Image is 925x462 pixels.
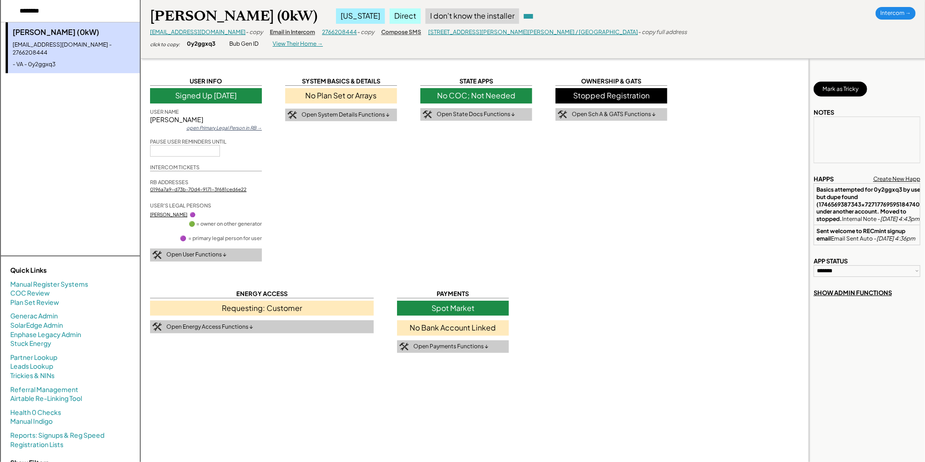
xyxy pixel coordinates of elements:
img: tool-icon.png [558,110,567,119]
a: [STREET_ADDRESS][PERSON_NAME][PERSON_NAME] / [GEOGRAPHIC_DATA] [428,28,638,35]
em: [DATE] 4:43pm [880,215,919,222]
div: USER'S LEGAL PERSONS [150,202,211,209]
div: Open Energy Access Functions ↓ [166,323,253,331]
div: Stopped Registration [555,88,667,103]
div: NOTES [814,108,834,117]
div: [PERSON_NAME] (0kW) [13,27,135,37]
div: STATE APPS [420,77,532,86]
div: click to copy: [150,41,180,48]
a: SolarEdge Admin [10,321,63,330]
div: USER INFO [150,77,262,86]
button: Mark as Tricky [814,82,867,97]
div: - copy [246,28,263,36]
div: Email Sent Auto - [816,228,918,242]
img: tool-icon.png [288,111,297,119]
div: OWNERSHIP & GATS [555,77,667,86]
div: Quick Links [10,266,103,275]
a: 2766208444 [322,28,357,35]
a: [PERSON_NAME] [150,212,187,217]
div: 0y2ggxq3 [187,40,215,48]
div: Create New Happ [873,175,920,183]
a: Enphase Legacy Admin [10,330,81,339]
div: PAYMENTS [397,290,509,298]
div: HAPPS [814,175,834,183]
a: Generac Admin [10,311,58,321]
strong: Sent welcome to RECmint signup email [816,228,906,242]
div: PAUSE USER REMINDERS UNTIL [150,138,226,145]
img: tool-icon.png [423,110,432,119]
div: I don't know the installer [425,8,519,23]
div: ENERGY ACCESS [150,290,374,298]
a: [EMAIL_ADDRESS][DOMAIN_NAME] [150,28,246,35]
a: Registration Lists [10,440,63,449]
em: [DATE] 4:36pm [877,235,915,242]
a: Partner Lookup [10,353,57,362]
div: Open User Functions ↓ [166,251,226,259]
div: - copy full address [638,28,687,36]
img: tool-icon.png [399,343,409,351]
a: Plan Set Review [10,298,59,307]
div: Compose SMS [381,28,421,36]
div: Open Sch A & GATS Functions ↓ [572,110,656,118]
a: Manual Register Systems [10,280,88,289]
div: Intercom → [876,7,916,20]
div: INTERCOM TICKETS [150,164,199,171]
a: Airtable Re-Linking Tool [10,394,82,403]
img: tool-icon.png [152,251,162,259]
div: Bub Gen ID [229,40,259,48]
div: 🟣 = primary legal person for user [180,234,262,241]
div: 🟣 [190,211,195,218]
div: SHOW ADMIN FUNCTIONS [814,289,892,297]
div: APP STATUS [814,257,848,265]
div: Open Payments Functions ↓ [413,343,488,351]
div: 🟢 = owner on other generator [189,220,262,227]
a: Stuck Energy [10,339,51,348]
a: COC Review [10,289,50,298]
div: - VA - 0y2ggxq3 [13,61,135,69]
div: No Bank Account Linked [397,320,509,335]
div: open Primary Legal Person in RB → [186,124,262,131]
a: Reports: Signups & Reg Speed [10,431,104,440]
div: View Their Home → [273,40,323,48]
div: SYSTEM BASICS & DETAILS [285,77,397,86]
div: [US_STATE] [336,8,385,23]
div: No COC; Not Needed [420,88,532,103]
div: [EMAIL_ADDRESS][DOMAIN_NAME] - 2766208444 [13,41,135,57]
div: USER NAME [150,108,179,115]
div: Open State Docs Functions ↓ [437,110,515,118]
a: Health 0 Checks [10,408,61,417]
div: Email in Intercom [270,28,315,36]
a: Referral Management [10,385,78,394]
a: 0196a7a9-d73b-70d4-9171-3f681ced6e22 [150,186,247,192]
div: [PERSON_NAME] [150,115,262,124]
a: Trickies & NINs [10,371,55,380]
div: Signed Up [DATE] [150,88,262,103]
a: Manual Indigo [10,417,53,426]
div: Direct [390,8,421,23]
div: No Plan Set or Arrays [285,88,397,103]
div: Spot Market [397,301,509,316]
div: Requesting: Customer [150,301,374,316]
img: tool-icon.png [152,323,162,331]
div: [PERSON_NAME] (0kW) [150,7,317,25]
a: Leads Lookup [10,362,53,371]
div: Open System Details Functions ↓ [301,111,390,119]
div: - copy [357,28,374,36]
div: RB ADDRESSES [150,179,188,186]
